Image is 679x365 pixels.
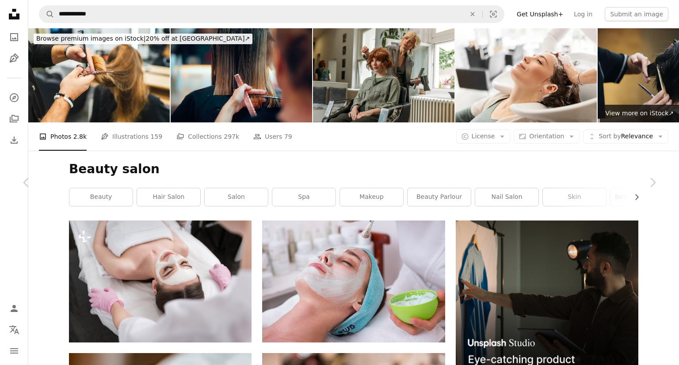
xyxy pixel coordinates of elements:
img: Top view of young woman is lying on massage table with closed eyes. On her face is applied white ... [69,221,252,342]
a: Collections 297k [176,122,239,151]
a: spa [272,188,336,206]
a: salon [205,188,268,206]
span: Sort by [599,133,621,140]
a: beauty [69,188,133,206]
h1: Beauty salon [69,161,638,177]
span: 297k [224,132,239,141]
a: Next [626,140,679,225]
a: beauty parlour [408,188,471,206]
a: Log in / Sign up [5,300,23,317]
a: Photos [5,28,23,46]
a: Users 79 [253,122,292,151]
form: Find visuals sitewide [39,5,504,23]
span: View more on iStock ↗ [605,110,674,117]
a: Download History [5,131,23,149]
span: Relevance [599,132,653,141]
img: Hairstylist Cutting on Wet Hair with Professionalism and Precision [171,28,312,122]
img: woman lying on blue towel with white cream on face [262,221,445,342]
a: View more on iStock↗ [600,105,679,122]
span: 20% off at [GEOGRAPHIC_DATA] ↗ [36,35,250,42]
span: 159 [151,132,163,141]
span: Orientation [529,133,564,140]
span: License [472,133,495,140]
button: Orientation [514,129,580,144]
span: Browse premium images on iStock | [36,35,145,42]
a: Top view of young woman is lying on massage table with closed eyes. On her face is applied white ... [69,278,252,285]
a: Collections [5,110,23,128]
a: Get Unsplash+ [511,7,568,21]
img: Beautiful young woman getting her hair cut [28,28,170,122]
a: woman lying on blue towel with white cream on face [262,277,445,285]
a: Browse premium images on iStock|20% off at [GEOGRAPHIC_DATA]↗ [28,28,258,49]
a: hair salon [137,188,200,206]
span: 79 [284,132,292,141]
button: Language [5,321,23,338]
img: Young Woman Relaxes as Hairdresser Washes Her Hair [455,28,597,122]
button: License [456,129,511,144]
button: Submit an image [605,7,668,21]
a: beauty salon design [610,188,674,206]
a: Illustrations [5,49,23,67]
button: Menu [5,342,23,360]
a: Explore [5,89,23,106]
a: skin [543,188,606,206]
button: Sort byRelevance [583,129,668,144]
a: Log in [568,7,598,21]
a: makeup [340,188,403,206]
button: Clear [463,6,482,23]
a: Illustrations 159 [101,122,162,151]
button: Search Unsplash [39,6,54,23]
a: nail salon [475,188,538,206]
button: Visual search [483,6,504,23]
img: Redhead woman sitting in a chair while the hairdresser checks her work [313,28,454,122]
